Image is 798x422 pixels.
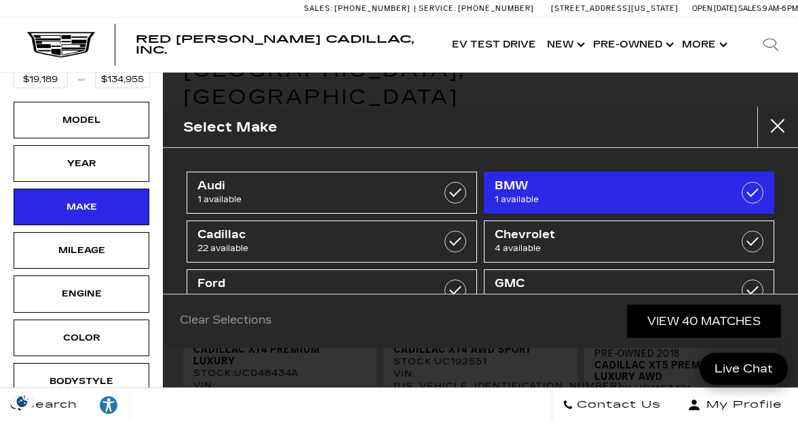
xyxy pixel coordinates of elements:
span: Red [PERSON_NAME] Cadillac, Inc. [136,33,414,56]
a: View 40 Matches [627,305,781,338]
a: Chevrolet4 available [484,220,774,263]
span: Contact Us [573,396,661,415]
a: Pre-Owned [588,18,677,72]
a: EV Test Drive [446,18,541,72]
span: Live Chat [708,361,780,377]
span: 2 available [197,290,426,304]
span: 22 available [197,242,426,255]
img: Cadillac Dark Logo with Cadillac White Text [27,32,95,58]
div: Make [47,199,115,214]
span: 4 available [495,242,723,255]
span: My Profile [701,396,782,415]
a: Explore your accessibility options [88,388,130,422]
span: Search [21,396,77,415]
a: [STREET_ADDRESS][US_STATE] [551,4,679,13]
span: Sales: [738,4,763,13]
span: BMW [495,179,723,193]
div: BodystyleBodystyle [14,363,149,400]
a: Cadillac22 available [187,220,477,263]
div: Color [47,330,115,345]
span: [PHONE_NUMBER] [335,4,411,13]
span: 1 available [495,193,723,206]
div: Engine [47,286,115,301]
span: Cadillac [197,228,426,242]
div: Explore your accessibility options [88,395,129,415]
button: close [757,107,798,147]
a: Service: [PHONE_NUMBER] [414,5,537,12]
a: Red [PERSON_NAME] Cadillac, Inc. [136,34,433,56]
span: Ford [197,277,426,290]
span: Audi [197,179,426,193]
input: Minimum [13,71,68,88]
span: Sales: [304,4,332,13]
a: Audi1 available [187,172,477,214]
span: Open [DATE] [692,4,737,13]
button: Open user profile menu [672,388,798,422]
div: Mileage [47,243,115,258]
div: MileageMileage [14,232,149,269]
input: Maximum [95,71,150,88]
a: BMW1 available [484,172,774,214]
span: [PHONE_NUMBER] [458,4,534,13]
span: Chevrolet [495,228,723,242]
div: YearYear [14,145,149,182]
a: New [541,18,588,72]
span: GMC [495,277,723,290]
div: Model [47,113,115,128]
div: Year [47,156,115,171]
a: GMC1 available [484,269,774,311]
span: 1 available [197,193,426,206]
div: EngineEngine [14,275,149,312]
a: Sales: [PHONE_NUMBER] [304,5,414,12]
button: More [677,18,730,72]
a: Clear Selections [180,313,271,330]
a: Live Chat [700,353,788,385]
div: Bodystyle [47,374,115,389]
a: Contact Us [552,388,672,422]
a: Ford2 available [187,269,477,311]
div: MakeMake [14,189,149,225]
div: ModelModel [14,102,149,138]
section: Click to Open Cookie Consent Modal [7,394,38,408]
h2: Select Make [183,116,278,138]
span: Service: [419,4,456,13]
img: Opt-Out Icon [7,394,38,408]
span: 9 AM-6 PM [763,4,798,13]
span: 1 available [495,290,723,304]
div: ColorColor [14,320,149,356]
